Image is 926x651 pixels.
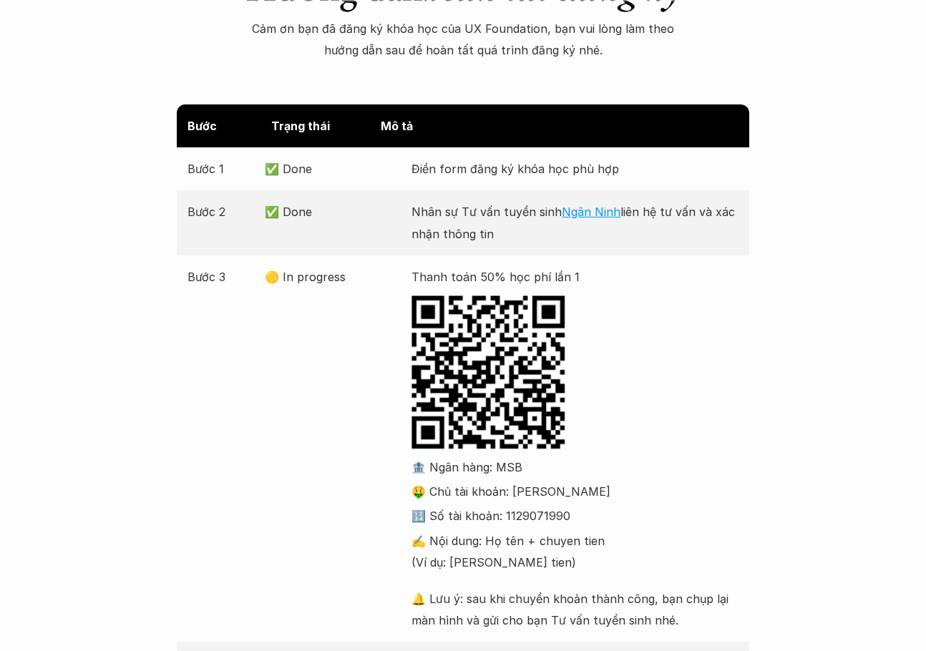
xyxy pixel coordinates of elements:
[248,18,678,62] p: Cảm ơn bạn đã đăng ký khóa học của UX Foundation, bạn vui lòng làm theo hướng dẫn sau để hoàn tất...
[411,158,739,180] p: Điền form đăng ký khóa học phù hợp
[562,205,620,219] a: Ngân Ninh
[187,158,258,180] p: Bước 1
[187,201,258,222] p: Bước 2
[411,266,739,288] p: Thanh toán 50% học phí lần 1
[411,201,739,245] p: Nhân sự Tư vấn tuyển sinh liên hệ tư vấn và xác nhận thông tin
[265,266,405,288] p: 🟡 In progress
[187,119,217,133] strong: Bước
[187,266,258,288] p: Bước 3
[411,530,739,574] p: ✍️ Nội dung: Họ tên + chuyen tien (Ví dụ: [PERSON_NAME] tien)
[265,201,405,222] p: ✅ Done
[411,588,739,632] p: 🔔 Lưu ý: sau khi chuyển khoản thành công, bạn chụp lại màn hình và gửi cho bạn Tư vấn tuyển sinh ...
[411,481,739,502] p: 🤑 Chủ tài khoản: [PERSON_NAME]
[411,505,739,527] p: 🔢 Số tài khoản: 1129071990
[411,456,739,478] p: 🏦 Ngân hàng: MSB
[381,119,413,133] strong: Mô tả
[265,158,405,180] p: ✅ Done
[271,119,330,133] strong: Trạng thái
